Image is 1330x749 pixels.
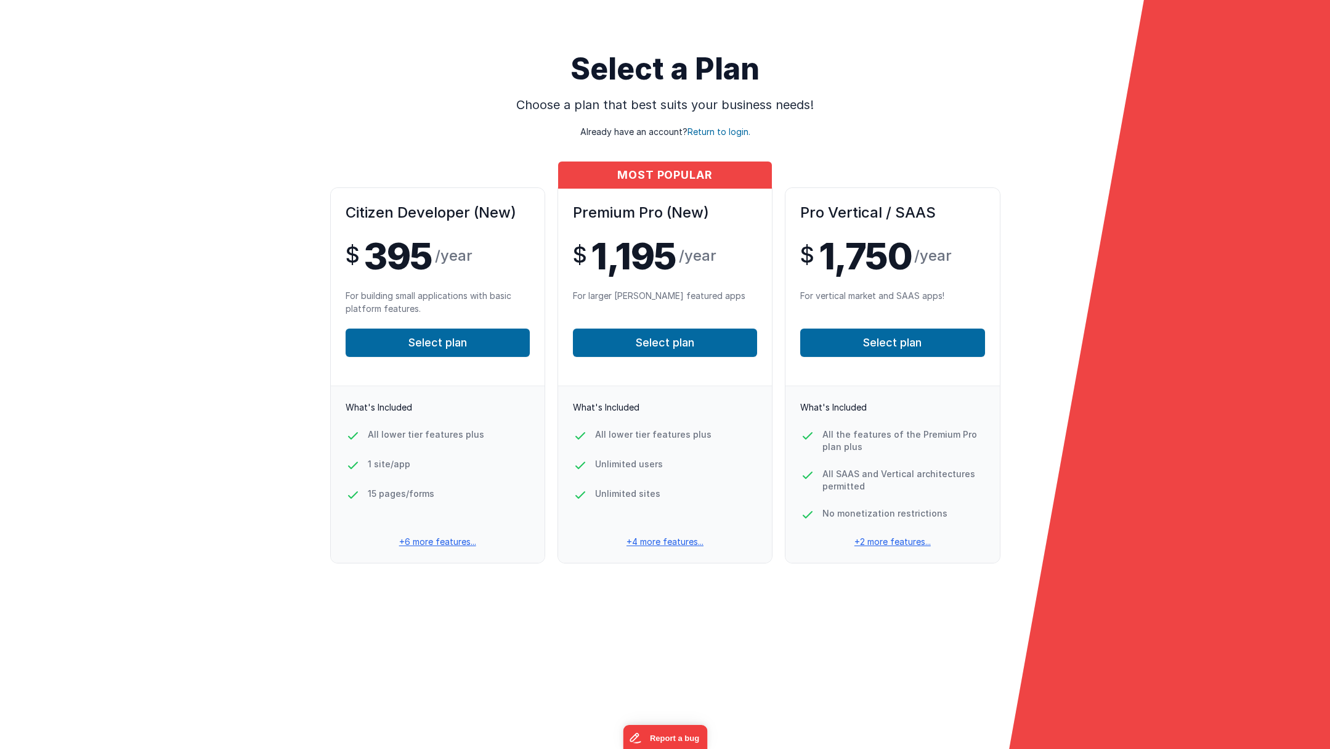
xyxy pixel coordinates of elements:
p: No monetization restrictions [822,507,947,520]
p: All SAAS and Vertical architectures permitted [822,468,984,493]
p: For building small applications with basic platform features. [346,289,530,314]
p: Select a Plan [20,54,1310,84]
p: 1 site/app [368,458,410,470]
p: For larger [PERSON_NAME] featured apps [573,289,757,314]
span: 395 [363,237,432,274]
span: /year [435,246,472,266]
p: What's Included [346,401,530,414]
span: $ [346,242,359,267]
span: Return to login. [687,126,750,137]
h3: Citizen Developer (New) [346,203,530,223]
span: /year [914,246,952,266]
span: 1,750 [819,237,912,274]
button: Select plan [800,329,984,357]
button: Return to login. [687,126,750,138]
h3: Pro Vertical / SAAS [800,203,984,223]
span: 1,195 [591,237,676,274]
span: Most popular [558,162,772,189]
p: All the features of the Premium Pro plan plus [822,428,984,453]
p: Unlimited users [595,458,663,470]
p: All lower tier features plus [368,428,484,441]
button: Select plan [346,329,530,357]
p: What's Included [800,401,984,414]
span: /year [679,246,716,266]
p: For vertical market and SAAS apps! [800,289,984,314]
p: Already have an account? [20,113,1310,138]
p: What's Included [573,401,757,414]
p: +2 more features... [785,536,999,548]
p: Choose a plan that best suits your business needs! [389,96,941,113]
p: +6 more features... [331,536,545,548]
span: $ [800,242,814,267]
span: $ [573,242,586,267]
p: +4 more features... [558,536,772,548]
p: Unlimited sites [595,488,660,500]
p: 15 pages/forms [368,488,434,500]
p: All lower tier features plus [595,428,712,441]
button: Select plan [573,329,757,357]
